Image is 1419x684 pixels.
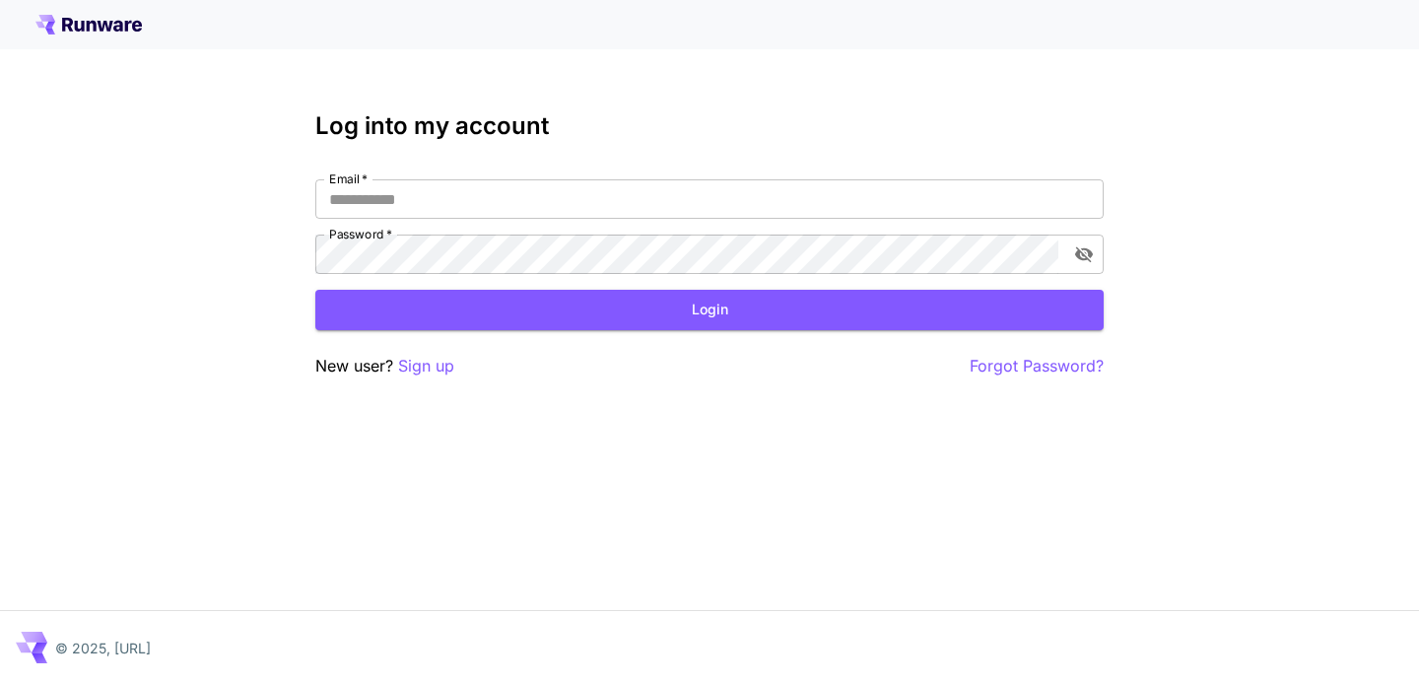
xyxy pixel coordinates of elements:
p: © 2025, [URL] [55,638,151,658]
h3: Log into my account [315,112,1104,140]
label: Email [329,171,368,187]
label: Password [329,226,392,242]
button: Login [315,290,1104,330]
button: Sign up [398,354,454,378]
button: toggle password visibility [1066,237,1102,272]
button: Forgot Password? [970,354,1104,378]
p: New user? [315,354,454,378]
